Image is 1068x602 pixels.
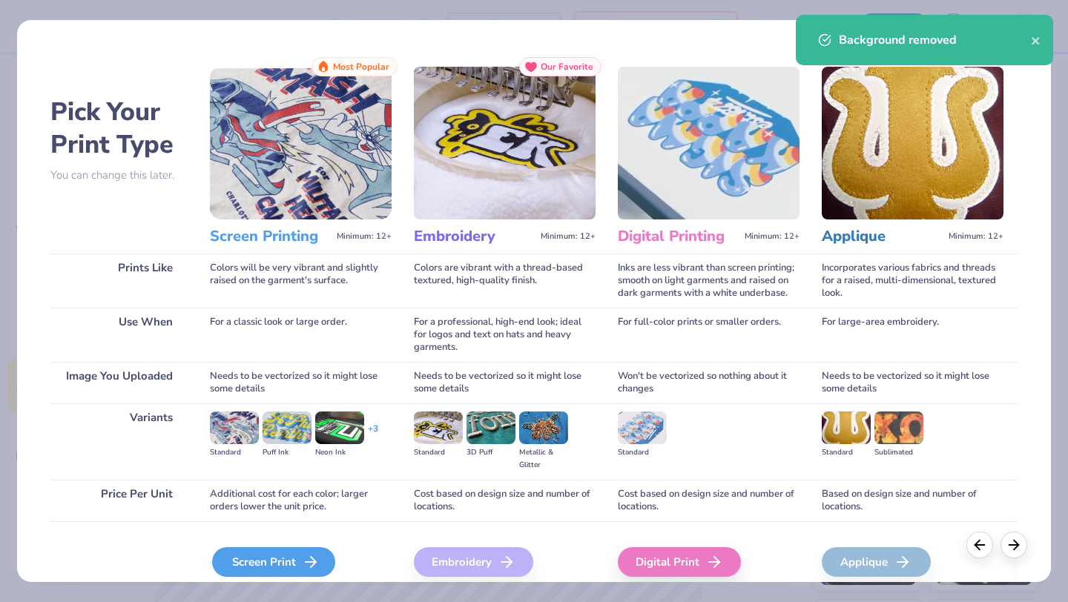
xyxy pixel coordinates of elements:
[618,308,800,362] div: For full-color prints or smaller orders.
[822,480,1003,521] div: Based on design size and number of locations.
[839,31,1031,49] div: Background removed
[414,67,596,219] img: Embroidery
[822,580,1003,592] span: We'll vectorize your image.
[822,411,871,444] img: Standard
[519,446,568,472] div: Metallic & Glitter
[414,308,596,362] div: For a professional, high-end look; ideal for logos and text on hats and heavy garments.
[822,362,1003,403] div: Needs to be vectorized so it might lose some details
[822,254,1003,308] div: Incorporates various fabrics and threads for a raised, multi-dimensional, textured look.
[1031,31,1041,49] button: close
[414,254,596,308] div: Colors are vibrant with a thread-based textured, high-quality finish.
[50,403,188,480] div: Variants
[467,446,515,459] div: 3D Puff
[822,308,1003,362] div: For large-area embroidery.
[315,411,364,444] img: Neon Ink
[50,308,188,362] div: Use When
[210,67,392,219] img: Screen Printing
[210,362,392,403] div: Needs to be vectorized so it might lose some details
[210,446,259,459] div: Standard
[618,411,667,444] img: Standard
[874,446,923,459] div: Sublimated
[618,547,741,577] div: Digital Print
[467,411,515,444] img: 3D Puff
[337,231,392,242] span: Minimum: 12+
[874,411,923,444] img: Sublimated
[263,411,311,444] img: Puff Ink
[368,423,378,448] div: + 3
[541,62,593,72] span: Our Favorite
[414,580,596,592] span: We'll vectorize your image.
[618,362,800,403] div: Won't be vectorized so nothing about it changes
[618,254,800,308] div: Inks are less vibrant than screen printing; smooth on light garments and raised on dark garments ...
[210,580,392,592] span: We'll vectorize your image.
[50,169,188,182] p: You can change this later.
[618,446,667,459] div: Standard
[210,227,331,246] h3: Screen Printing
[618,227,739,246] h3: Digital Printing
[822,67,1003,219] img: Applique
[50,362,188,403] div: Image You Uploaded
[414,362,596,403] div: Needs to be vectorized so it might lose some details
[618,480,800,521] div: Cost based on design size and number of locations.
[210,480,392,521] div: Additional cost for each color; larger orders lower the unit price.
[50,480,188,521] div: Price Per Unit
[822,446,871,459] div: Standard
[414,411,463,444] img: Standard
[50,96,188,161] h2: Pick Your Print Type
[263,446,311,459] div: Puff Ink
[50,254,188,308] div: Prints Like
[618,67,800,219] img: Digital Printing
[333,62,389,72] span: Most Popular
[414,446,463,459] div: Standard
[210,254,392,308] div: Colors will be very vibrant and slightly raised on the garment's surface.
[541,231,596,242] span: Minimum: 12+
[949,231,1003,242] span: Minimum: 12+
[414,547,533,577] div: Embroidery
[414,227,535,246] h3: Embroidery
[210,411,259,444] img: Standard
[210,308,392,362] div: For a classic look or large order.
[822,547,931,577] div: Applique
[212,547,335,577] div: Screen Print
[519,411,568,444] img: Metallic & Glitter
[414,480,596,521] div: Cost based on design size and number of locations.
[822,227,943,246] h3: Applique
[315,446,364,459] div: Neon Ink
[745,231,800,242] span: Minimum: 12+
